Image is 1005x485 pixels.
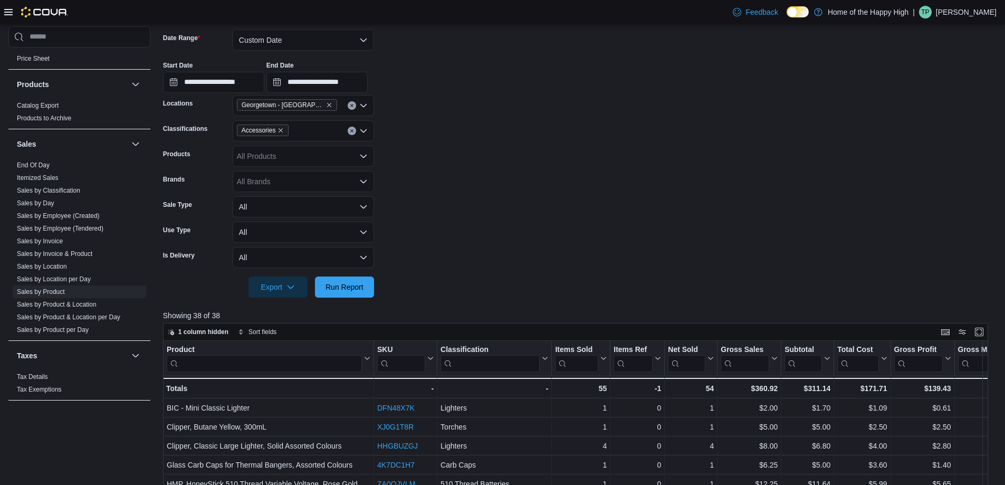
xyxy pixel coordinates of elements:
div: $139.43 [894,382,951,395]
button: Sort fields [234,326,281,338]
button: Open list of options [359,127,368,135]
button: Net Sold [668,345,714,372]
div: $2.80 [894,440,951,452]
button: Gross Profit [894,345,951,372]
label: Products [163,150,190,158]
div: $5.00 [721,421,778,433]
div: Carb Caps [441,459,548,471]
p: Showing 38 of 38 [163,310,997,321]
span: Sales by Employee (Tendered) [17,224,103,233]
span: TP [921,6,929,18]
button: Open list of options [359,152,368,160]
a: 4K7DC1H7 [377,461,415,469]
span: Accessories [237,125,289,136]
div: Clipper, Butane Yellow, 300mL [167,421,370,433]
button: SKU [377,345,434,372]
label: Classifications [163,125,208,133]
div: $4.00 [837,440,887,452]
span: Georgetown - Mountainview - Fire & Flower [237,99,337,111]
a: End Of Day [17,161,50,169]
div: $360.92 [721,382,778,395]
a: Sales by Product & Location per Day [17,313,120,321]
button: Remove Georgetown - Mountainview - Fire & Flower from selection in this group [326,102,332,108]
div: $2.00 [721,402,778,414]
span: Price Sheet [17,54,50,63]
div: $2.50 [894,421,951,433]
div: Gross Sales [721,345,769,372]
div: 4 [555,440,607,452]
a: Products to Archive [17,115,71,122]
span: Export [255,277,301,298]
button: Enter fullscreen [973,326,985,338]
span: Products to Archive [17,114,71,122]
span: Sales by Classification [17,186,80,195]
input: Dark Mode [787,6,809,17]
div: $1.70 [784,402,830,414]
div: 0 [614,440,661,452]
a: HHGBUZGJ [377,442,418,450]
div: Glass Carb Caps for Thermal Bangers, Assorted Colours [167,459,370,471]
div: Taxes [8,370,150,400]
a: Sales by Day [17,199,54,207]
div: Gross Profit [894,345,942,355]
button: Gross Sales [721,345,778,372]
a: Tax Details [17,373,48,381]
button: Open list of options [359,101,368,110]
label: Brands [163,175,185,184]
button: Run Report [315,277,374,298]
div: 54 [668,382,714,395]
label: End Date [266,61,294,70]
a: Sales by Product per Day [17,326,89,334]
p: | [913,6,915,18]
a: Feedback [729,2,782,23]
div: $3.60 [837,459,887,471]
div: Gross Profit [894,345,942,372]
button: Items Sold [555,345,607,372]
div: $1.40 [894,459,951,471]
div: BIC - Mini Classic Lighter [167,402,370,414]
div: Items Ref [614,345,653,355]
div: Items Ref [614,345,653,372]
button: Classification [441,345,548,372]
span: Sales by Location per Day [17,275,91,283]
div: Totals [166,382,370,395]
h3: Sales [17,139,36,149]
a: Sales by Product & Location [17,301,97,308]
div: $311.14 [784,382,830,395]
span: Sales by Product & Location per Day [17,313,120,321]
p: Home of the Happy High [828,6,908,18]
div: Subtotal [784,345,822,355]
a: Sales by Employee (Created) [17,212,100,220]
div: 1 [555,421,607,433]
span: End Of Day [17,161,50,169]
h3: Taxes [17,350,37,361]
button: Total Cost [837,345,887,372]
a: Sales by Location [17,263,67,270]
div: Lighters [441,440,548,452]
div: Items Sold [555,345,598,355]
label: Use Type [163,226,190,234]
button: Keyboard shortcuts [939,326,952,338]
div: Product [167,345,362,372]
a: DFN48X7K [377,404,415,412]
div: Total Cost [837,345,878,372]
span: Run Report [326,282,363,292]
div: Subtotal [784,345,822,372]
div: 0 [614,459,661,471]
span: Feedback [745,7,778,17]
a: Itemized Sales [17,174,59,182]
div: Total Cost [837,345,878,355]
img: Cova [21,7,68,17]
span: Tax Exemptions [17,385,62,394]
a: Price Sheet [17,55,50,62]
button: Custom Date [233,30,374,51]
div: Net Sold [668,345,705,372]
button: Product [167,345,370,372]
label: Locations [163,99,193,108]
div: $6.80 [784,440,830,452]
div: Clipper, Classic Large Lighter, Solid Assorted Colours [167,440,370,452]
div: Tevin Paul [919,6,932,18]
button: Products [17,79,127,90]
